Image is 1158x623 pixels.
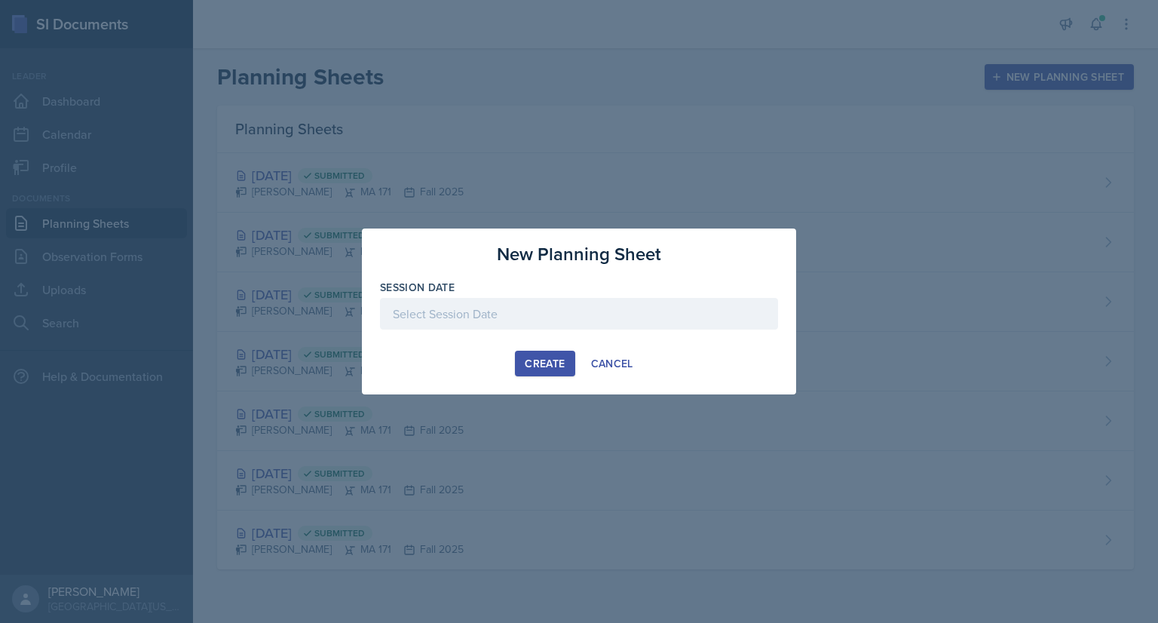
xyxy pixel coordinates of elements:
[497,241,661,268] h3: New Planning Sheet
[591,358,633,370] div: Cancel
[380,280,455,295] label: Session Date
[581,351,643,376] button: Cancel
[525,358,565,370] div: Create
[515,351,574,376] button: Create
